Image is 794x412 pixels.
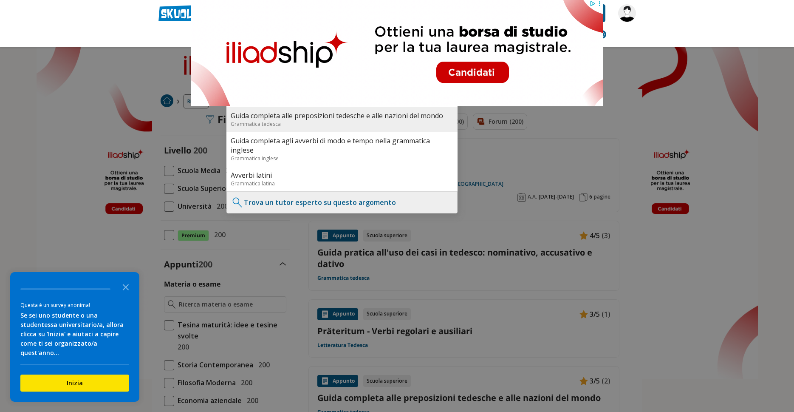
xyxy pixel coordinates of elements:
a: Trova un tutor esperto su questo argomento [244,198,396,207]
a: Guida completa alle preposizioni tedesche e alle nazioni del mondo [231,111,453,120]
button: Close the survey [117,278,134,295]
div: Grammatica tedesca [231,120,453,128]
div: Grammatica inglese [231,155,453,162]
button: Inizia [20,375,129,392]
div: Grammatica latina [231,180,453,187]
img: Trova un tutor esperto [231,196,244,209]
a: Avverbi latini [231,170,453,180]
div: Se sei uno studente o una studentessa universitario/a, allora clicca su 'Inizia' e aiutaci a capi... [20,311,129,358]
img: monicabg [618,4,636,22]
div: Questa è un survey anonima! [20,301,129,309]
div: Survey [10,272,139,402]
a: Guida completa agli avverbi di modo e tempo nella grammatica inglese [231,136,453,155]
